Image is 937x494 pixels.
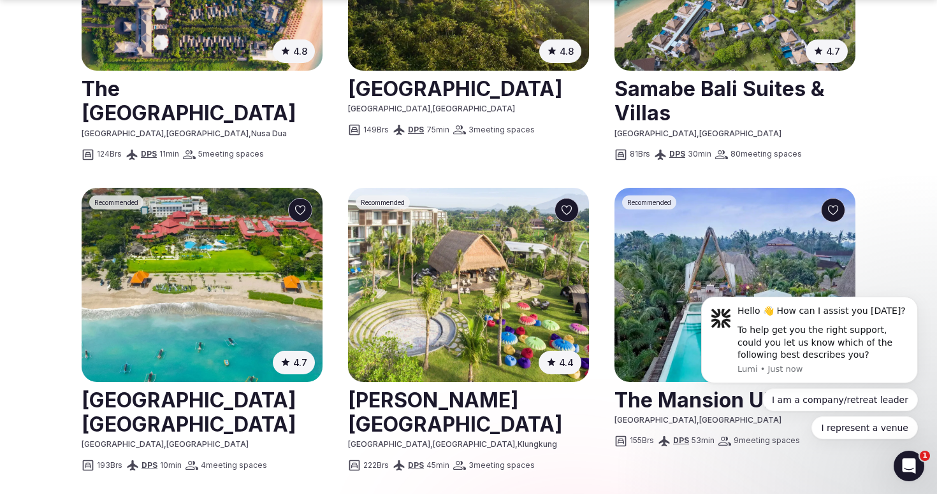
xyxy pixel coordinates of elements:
[697,129,699,138] span: ,
[614,415,697,425] span: [GEOGRAPHIC_DATA]
[515,439,518,449] span: ,
[82,188,323,382] a: See Holiday Inn Resort Baruna Bali
[430,439,433,449] span: ,
[730,149,802,160] span: 80 meeting spaces
[348,72,589,104] h2: [GEOGRAPHIC_DATA]
[142,460,157,470] a: DPS
[614,188,855,382] a: See The Mansion Ubud
[160,460,182,471] span: 10 min
[249,129,251,138] span: ,
[426,125,449,136] span: 75 min
[348,383,589,440] h2: [PERSON_NAME][GEOGRAPHIC_DATA]
[348,188,589,382] a: See Wyndham Tamansari Jivva Resort Bali
[630,435,654,446] span: 155 Brs
[826,45,840,58] span: 4.7
[82,129,164,138] span: [GEOGRAPHIC_DATA]
[682,229,937,460] iframe: Intercom notifications message
[614,72,855,129] a: View venue
[614,72,855,129] h2: Samabe Bali Suites & Villas
[518,439,557,449] span: Klungkung
[164,129,166,138] span: ,
[426,460,449,471] span: 45 min
[688,149,711,160] span: 30 min
[141,149,157,159] a: DPS
[673,435,689,445] a: DPS
[94,198,138,207] span: Recommended
[560,45,574,58] span: 4.8
[273,39,315,63] button: 4.8
[363,125,389,136] span: 149 Brs
[82,188,323,382] img: Holiday Inn Resort Baruna Bali
[82,72,323,129] a: View venue
[894,451,924,481] iframe: Intercom live chat
[433,104,515,113] span: [GEOGRAPHIC_DATA]
[348,188,589,382] img: Wyndham Tamansari Jivva Resort Bali
[363,460,389,471] span: 222 Brs
[89,195,143,209] div: Recommended
[539,351,581,374] button: 4.4
[348,383,589,440] a: View venue
[82,383,323,440] a: View venue
[630,149,650,160] span: 81 Brs
[97,149,122,160] span: 124 Brs
[614,383,855,415] a: View venue
[82,383,323,440] h2: [GEOGRAPHIC_DATA] [GEOGRAPHIC_DATA]
[293,45,307,58] span: 4.8
[273,351,315,374] button: 4.7
[166,439,249,449] span: [GEOGRAPHIC_DATA]
[356,195,410,209] div: Recommended
[433,439,515,449] span: [GEOGRAPHIC_DATA]
[614,129,697,138] span: [GEOGRAPHIC_DATA]
[348,72,589,104] a: View venue
[348,439,430,449] span: [GEOGRAPHIC_DATA]
[361,198,405,207] span: Recommended
[164,439,166,449] span: ,
[669,149,685,159] a: DPS
[559,356,574,369] span: 4.4
[159,149,179,160] span: 11 min
[201,460,267,471] span: 4 meeting spaces
[408,460,424,470] a: DPS
[408,125,424,134] a: DPS
[198,149,264,160] span: 5 meeting spaces
[622,195,676,209] div: Recommended
[806,39,848,63] button: 4.7
[920,451,930,461] span: 1
[82,72,323,129] h2: The [GEOGRAPHIC_DATA]
[614,383,855,415] h2: The Mansion Ubud
[97,460,122,471] span: 193 Brs
[627,198,671,207] span: Recommended
[614,188,855,382] img: The Mansion Ubud
[699,129,781,138] span: [GEOGRAPHIC_DATA]
[82,439,164,449] span: [GEOGRAPHIC_DATA]
[166,129,249,138] span: [GEOGRAPHIC_DATA]
[293,356,307,369] span: 4.7
[251,129,287,138] span: Nusa Dua
[468,125,535,136] span: 3 meeting spaces
[348,104,430,113] span: [GEOGRAPHIC_DATA]
[468,460,535,471] span: 3 meeting spaces
[430,104,433,113] span: ,
[539,39,581,63] button: 4.8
